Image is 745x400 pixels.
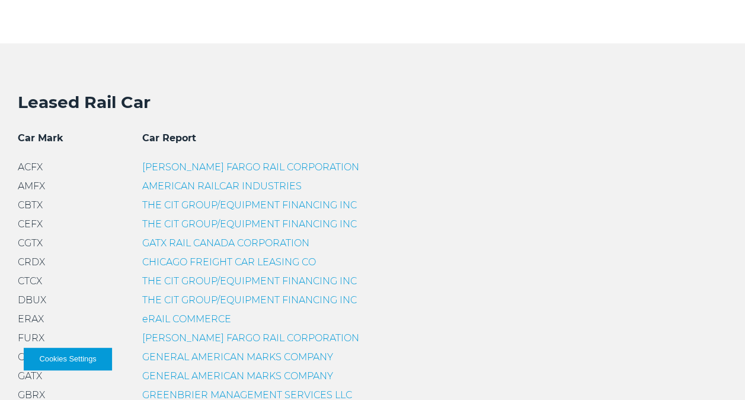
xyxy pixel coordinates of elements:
[18,161,43,173] span: ACFX
[18,218,43,230] span: CEFX
[18,256,45,268] span: CRDX
[18,351,44,363] span: GACX
[142,313,231,325] a: eRAIL COMMERCE
[18,91,727,113] h2: Leased Rail Car
[142,218,357,230] a: THE CIT GROUP/EQUIPMENT FINANCING INC
[18,332,44,344] span: FURX
[142,132,196,144] span: Car Report
[18,370,42,382] span: GATX
[142,351,333,363] a: GENERAL AMERICAN MARKS COMPANY
[18,199,43,211] span: CBTX
[18,132,63,144] span: Car Mark
[18,313,44,325] span: ERAX
[142,180,302,192] a: AMERICAN RAILCAR INDUSTRIES
[142,275,357,287] a: THE CIT GROUP/EQUIPMENT FINANCING INC
[142,370,333,382] a: GENERAL AMERICAN MARKS COMPANY
[142,237,309,249] a: GATX RAIL CANADA CORPORATION
[18,275,42,287] span: CTCX
[142,294,357,306] a: THE CIT GROUP/EQUIPMENT FINANCING INC
[18,294,46,306] span: DBUX
[24,348,112,370] button: Cookies Settings
[142,256,316,268] a: CHICAGO FREIGHT CAR LEASING CO
[142,161,359,173] a: [PERSON_NAME] FARGO RAIL CORPORATION
[142,332,359,344] a: [PERSON_NAME] FARGO RAIL CORPORATION
[686,343,745,400] iframe: Chat Widget
[18,237,43,249] span: CGTX
[18,180,45,192] span: AMFX
[142,199,357,211] a: THE CIT GROUP/EQUIPMENT FINANCING INC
